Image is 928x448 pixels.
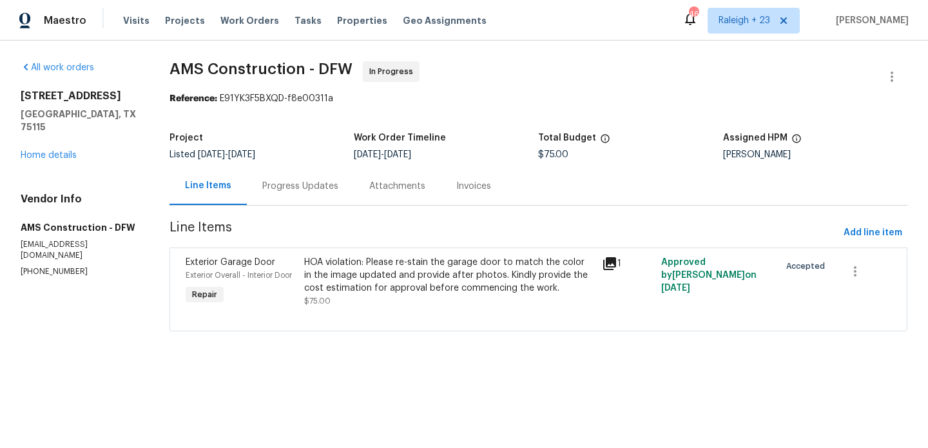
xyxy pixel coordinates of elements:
span: [DATE] [384,150,411,159]
span: Listed [169,150,255,159]
span: Properties [337,14,387,27]
div: Invoices [456,180,491,193]
span: Add line item [844,225,902,241]
span: In Progress [369,65,418,78]
span: [PERSON_NAME] [831,14,909,27]
span: AMS Construction - DFW [169,61,353,77]
p: [EMAIL_ADDRESS][DOMAIN_NAME] [21,239,139,261]
span: Projects [165,14,205,27]
a: Home details [21,151,77,160]
span: [DATE] [661,284,690,293]
div: [PERSON_NAME] [723,150,907,159]
span: Maestro [44,14,86,27]
span: $75.00 [538,150,568,159]
h5: [GEOGRAPHIC_DATA], TX 75115 [21,108,139,133]
span: [DATE] [198,150,225,159]
div: 466 [689,8,698,21]
span: Repair [187,288,222,301]
div: Line Items [185,179,231,192]
span: Geo Assignments [403,14,487,27]
a: All work orders [21,63,94,72]
span: Tasks [295,16,322,25]
h2: [STREET_ADDRESS] [21,90,139,102]
div: E91YK3F5BXQD-f8e00311a [169,92,907,105]
span: Raleigh + 23 [719,14,770,27]
h5: AMS Construction - DFW [21,221,139,234]
h5: Work Order Timeline [354,133,446,142]
div: Attachments [369,180,425,193]
h5: Total Budget [538,133,596,142]
span: Line Items [169,221,838,245]
span: Exterior Overall - Interior Door [186,271,292,279]
span: [DATE] [354,150,381,159]
div: HOA violation: Please re-stain the garage door to match the color in the image updated and provid... [304,256,594,295]
p: [PHONE_NUMBER] [21,266,139,277]
span: Accepted [786,260,830,273]
span: - [198,150,255,159]
div: Progress Updates [262,180,338,193]
h4: Vendor Info [21,193,139,206]
span: The total cost of line items that have been proposed by Opendoor. This sum includes line items th... [600,133,610,150]
h5: Assigned HPM [723,133,788,142]
h5: Project [169,133,203,142]
span: Approved by [PERSON_NAME] on [661,258,757,293]
span: Exterior Garage Door [186,258,275,267]
span: Work Orders [220,14,279,27]
span: - [354,150,411,159]
b: Reference: [169,94,217,103]
span: Visits [123,14,150,27]
button: Add line item [838,221,907,245]
div: 1 [602,256,653,271]
span: The hpm assigned to this work order. [791,133,802,150]
span: [DATE] [228,150,255,159]
span: $75.00 [304,297,331,305]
